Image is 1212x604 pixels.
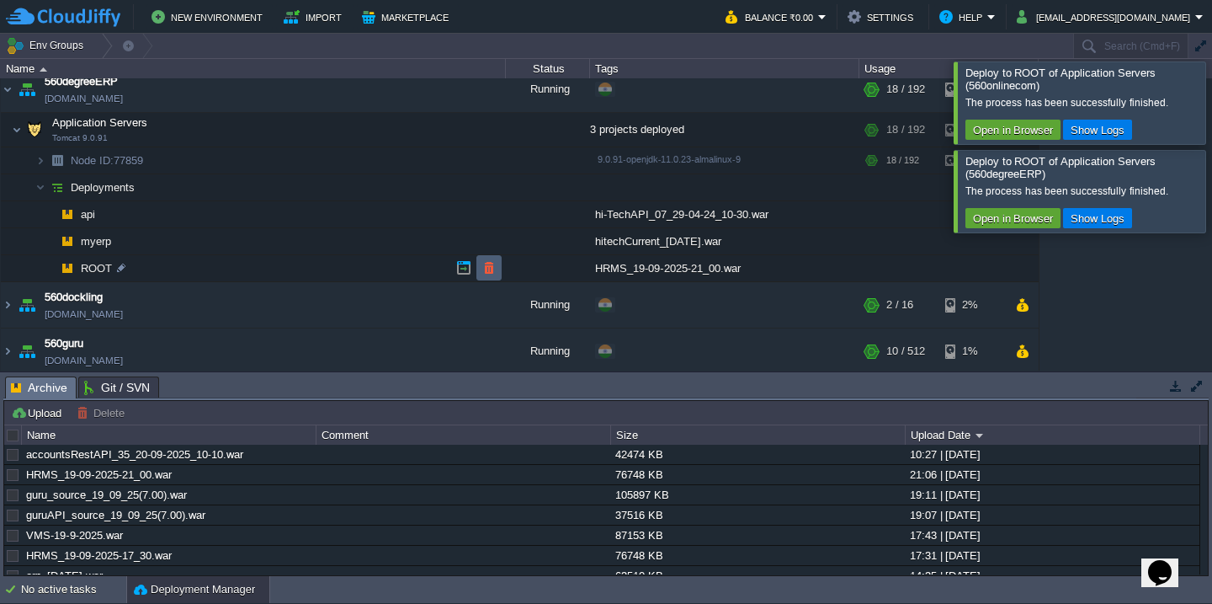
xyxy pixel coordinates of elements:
[590,255,859,281] div: HRMS_19-09-2025-21_00.war
[611,485,904,505] div: 105897 KB
[886,329,925,374] div: 10 / 512
[886,67,925,112] div: 18 / 192
[611,465,904,484] div: 76748 KB
[26,468,172,481] a: HRMS_19-09-2025-21_00.war
[69,153,146,168] span: 77859
[611,546,904,565] div: 76748 KB
[906,485,1199,505] div: 19:11 | [DATE]
[23,425,316,445] div: Name
[84,377,150,398] span: Git / SVN
[612,425,905,445] div: Size
[1141,537,1195,587] iframe: chat widget
[906,546,1199,565] div: 17:31 | [DATE]
[21,576,126,603] div: No active tasks
[45,201,56,227] img: AMDAwAAAACH5BAEAAAAALAAAAAABAAEAAAICRAEAOw==
[11,405,66,420] button: Upload
[506,67,590,112] div: Running
[71,154,114,167] span: Node ID:
[79,207,98,222] a: api
[1066,211,1130,226] button: Show Logs
[45,255,56,281] img: AMDAwAAAACH5BAEAAAAALAAAAAABAAEAAAICRAEAOw==
[40,67,47,72] img: AMDAwAAAACH5BAEAAAAALAAAAAABAAEAAAICRAEAOw==
[906,445,1199,464] div: 10:27 | [DATE]
[45,228,56,254] img: AMDAwAAAACH5BAEAAAAALAAAAAABAAEAAAICRAEAOw==
[886,282,913,328] div: 2 / 16
[965,184,1201,198] div: The process has been successfully finished.
[15,282,39,328] img: AMDAwAAAACH5BAEAAAAALAAAAAABAAEAAAICRAEAOw==
[6,34,89,57] button: Env Groups
[26,569,103,582] a: erp_[DATE].war
[1017,7,1195,27] button: [EMAIL_ADDRESS][DOMAIN_NAME]
[45,289,103,306] a: 560dockling
[611,445,904,464] div: 42474 KB
[590,201,859,227] div: hi-TechAPI_07_29-04-24_10-30.war
[598,154,741,164] span: 9.0.91-openjdk-11.0.23-almalinux-9
[69,180,137,195] a: Deployments
[11,377,67,398] span: Archive
[506,282,590,328] div: Running
[906,505,1199,525] div: 19:07 | [DATE]
[939,7,987,27] button: Help
[726,7,818,27] button: Balance ₹0.00
[860,59,1038,78] div: Usage
[945,113,1000,147] div: 5%
[284,7,347,27] button: Import
[15,329,39,374] img: AMDAwAAAACH5BAEAAAAALAAAAAABAAEAAAICRAEAOw==
[945,329,1000,374] div: 1%
[886,147,919,174] div: 18 / 192
[45,174,69,200] img: AMDAwAAAACH5BAEAAAAALAAAAAABAAEAAAICRAEAOw==
[45,73,118,90] a: 560degreeERP
[52,133,108,143] span: Tomcat 9.0.91
[591,59,858,78] div: Tags
[590,113,859,147] div: 3 projects deployed
[151,7,268,27] button: New Environment
[906,526,1199,545] div: 17:43 | [DATE]
[26,549,172,562] a: HRMS_19-09-2025-17_30.war
[945,282,1000,328] div: 2%
[1,67,14,112] img: AMDAwAAAACH5BAEAAAAALAAAAAABAAEAAAICRAEAOw==
[906,465,1199,484] div: 21:06 | [DATE]
[1066,122,1130,137] button: Show Logs
[45,352,123,369] a: [DOMAIN_NAME]
[507,59,589,78] div: Status
[56,201,79,227] img: AMDAwAAAACH5BAEAAAAALAAAAAABAAEAAAICRAEAOw==
[45,335,83,352] a: 560guru
[26,489,187,501] a: guru_source_19_09_25(7.00).war
[1,282,14,328] img: AMDAwAAAACH5BAEAAAAALAAAAAABAAEAAAICRAEAOw==
[26,509,205,521] a: guruAPI_source_19_09_25(7.00).war
[906,566,1199,585] div: 14:35 | [DATE]
[611,505,904,525] div: 37516 KB
[45,147,69,174] img: AMDAwAAAACH5BAEAAAAALAAAAAABAAEAAAICRAEAOw==
[611,566,904,585] div: 63510 KB
[945,67,1000,112] div: 5%
[56,228,79,254] img: AMDAwAAAACH5BAEAAAAALAAAAAABAAEAAAICRAEAOw==
[362,7,454,27] button: Marketplace
[611,526,904,545] div: 87153 KB
[965,155,1156,180] span: Deploy to ROOT of Application Servers (560degreeERP)
[69,153,146,168] a: Node ID:77859
[848,7,918,27] button: Settings
[26,529,123,542] a: VMS-19-9-2025.war
[968,122,1058,137] button: Open in Browser
[79,234,114,249] a: myerp
[77,405,130,420] button: Delete
[15,67,39,112] img: AMDAwAAAACH5BAEAAAAALAAAAAABAAEAAAICRAEAOw==
[6,7,120,28] img: CloudJiffy
[906,425,1199,445] div: Upload Date
[35,174,45,200] img: AMDAwAAAACH5BAEAAAAALAAAAAABAAEAAAICRAEAOw==
[79,261,114,275] a: ROOT
[45,90,123,107] a: [DOMAIN_NAME]
[886,113,925,147] div: 18 / 192
[965,67,1156,92] span: Deploy to ROOT of Application Servers (560onlinecom)
[134,581,255,598] button: Deployment Manager
[590,228,859,254] div: hitechCurrent_[DATE].war
[23,113,46,147] img: AMDAwAAAACH5BAEAAAAALAAAAAABAAEAAAICRAEAOw==
[35,147,45,174] img: AMDAwAAAACH5BAEAAAAALAAAAAABAAEAAAICRAEAOw==
[50,115,150,130] span: Application Servers
[12,113,22,147] img: AMDAwAAAACH5BAEAAAAALAAAAAABAAEAAAICRAEAOw==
